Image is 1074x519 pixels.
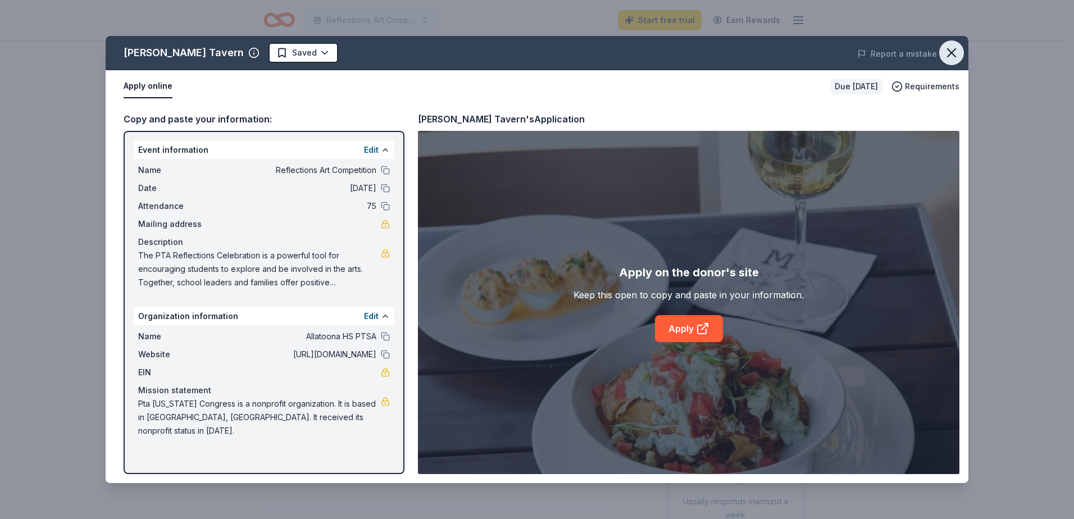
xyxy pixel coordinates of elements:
button: Requirements [891,80,959,93]
span: Name [138,163,213,177]
div: [PERSON_NAME] Tavern's Application [418,112,585,126]
span: Date [138,181,213,195]
span: Attendance [138,199,213,213]
div: Mission statement [138,384,390,397]
span: Name [138,330,213,343]
div: Keep this open to copy and paste in your information. [574,288,804,302]
div: Copy and paste your information: [124,112,404,126]
button: Apply online [124,75,172,98]
span: EIN [138,366,213,379]
div: Due [DATE] [830,79,882,94]
span: Requirements [905,80,959,93]
div: Organization information [134,307,394,325]
span: Pta [US_STATE] Congress is a nonprofit organization. It is based in [GEOGRAPHIC_DATA], [GEOGRAPHI... [138,397,381,438]
div: Description [138,235,390,249]
span: [URL][DOMAIN_NAME] [213,348,376,361]
button: Edit [364,143,379,157]
a: Apply [655,315,723,342]
span: Website [138,348,213,361]
div: Apply on the donor's site [619,263,759,281]
button: Edit [364,309,379,323]
span: Allatoona HS PTSA [213,330,376,343]
button: Report a mistake [857,47,937,61]
button: Saved [268,43,338,63]
div: [PERSON_NAME] Tavern [124,44,244,62]
span: 75 [213,199,376,213]
div: Event information [134,141,394,159]
span: Reflections Art Competition [213,163,376,177]
span: Saved [292,46,317,60]
span: Mailing address [138,217,213,231]
span: [DATE] [213,181,376,195]
span: The PTA Reflections Celebration is a powerful tool for encouraging students to explore and be inv... [138,249,381,289]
